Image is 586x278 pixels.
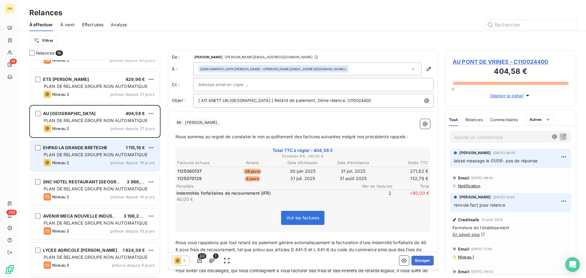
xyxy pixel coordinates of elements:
[176,196,353,202] p: 40,00 €
[29,36,57,45] button: Filtrer
[110,229,155,233] span: prévue depuis 10 jours
[52,92,69,97] span: Niveau 2
[213,253,219,259] span: 1
[43,77,89,82] span: ETS [PERSON_NAME]
[458,269,469,274] span: Email
[43,179,144,184] span: SNC HOTEL RESTAURANT [GEOGRAPHIC_DATA]
[198,80,264,89] input: Adresse email en copie ...
[458,175,469,180] span: Email
[452,87,454,92] span: 0
[493,151,515,155] span: [DATE] 09:45
[29,7,62,18] h3: Relances
[379,168,429,175] td: 271,82 €
[227,160,277,166] th: Retard
[454,202,505,208] span: renvoie fact pour relance
[110,92,155,97] span: prévue depuis 21 jours
[481,218,503,222] span: 13 août 2025
[56,50,63,56] span: 18
[10,59,17,64] span: 18
[328,175,378,182] td: 31 août 2025
[194,55,222,59] span: [PERSON_NAME]
[126,145,145,150] span: 1 115,16 €
[176,119,183,126] span: Mr.
[44,152,147,157] span: PLAN DE RELANCE GROUPE NON AUTOMATIQUE
[110,58,155,63] span: prévue depuis 40 jours
[52,229,69,233] span: Niveau 3
[112,263,155,268] span: prévue depuis 9 jours
[172,81,193,88] label: Cc :
[458,255,474,259] span: Niveau 1
[43,145,108,150] span: EHPAD LA GRANDE BRETECHE
[453,58,569,66] span: AU PONT DE VRINES - C110024400
[127,179,150,184] span: 3 966,52 €
[60,22,75,28] span: À venir
[175,240,428,259] span: Nous vous rappelons que tout retard de paiement génère automatiquement la facturation d’une indem...
[52,263,69,268] span: Niveau 3
[184,119,218,126] span: [PERSON_NAME]
[111,22,127,28] span: Analyse
[177,168,202,174] span: 1125060137
[465,117,483,122] span: Relances
[123,247,145,253] span: 1 824,38 €
[471,176,494,180] span: [DATE] 08:50
[172,54,193,60] span: De :
[125,111,145,116] span: 404,58 €
[347,97,372,104] span: C110024400
[454,158,537,163] span: laissé message le 01/09- pas de réponse
[200,97,271,104] span: A11 ANETT UN [GEOGRAPHIC_DATA]
[200,67,261,71] span: [DEMOGRAPHIC_DATA][PERSON_NAME]
[5,265,15,274] img: Logo LeanPay
[328,168,378,175] td: 31 juil. 2025
[110,160,155,165] span: prévue depuis 19 jours
[110,194,155,199] span: prévue depuis 14 jours
[459,194,491,200] span: [PERSON_NAME]
[52,160,69,165] span: Niveau 2
[44,118,147,123] span: PLAN DE RELANCE GROUPE NON AUTOMATIQUE
[29,60,161,278] div: grid
[125,77,145,82] span: 429,96 €
[219,120,220,125] span: ,
[44,255,147,260] span: PLAN DE RELANCE GROUPE NON AUTOMATIQUE
[43,213,122,218] span: AVENIR MECA NOUVELLE INDUSTRIE
[471,270,494,273] span: [DATE] 08:52
[5,4,15,13] div: AA
[244,176,260,182] span: 8 jours
[6,210,17,215] span: +99
[36,50,54,56] span: Relances
[449,117,458,122] span: Tout
[198,253,206,259] span: 2/2
[490,117,518,122] span: Commentaires
[489,92,533,99] button: Déplier le détail
[44,186,147,191] span: PLAN DE RELANCE GROUPE NON AUTOMATIQUE
[328,160,378,166] th: Date d’échéance
[356,184,392,189] span: Nbr de factures
[124,213,146,218] span: 3 198,22 €
[44,84,147,89] span: PLAN DE RELANCE GROUPE NON AUTOMATIQUE
[43,111,96,116] span: AU [GEOGRAPHIC_DATA]
[392,184,429,189] span: Total
[565,257,580,272] div: Open Intercom Messenger
[411,256,434,265] button: Envoyer
[526,115,555,125] button: Autres
[82,22,104,28] span: Effectuées
[458,247,469,251] span: Email
[278,168,327,175] td: 30 juin 2025
[392,190,429,202] span: + 80,00 €
[278,160,327,166] th: Date d’émission
[278,175,327,182] td: 31 juil. 2025
[52,58,69,63] span: Niveau 3
[493,195,515,199] span: [DATE] 15:05
[485,20,576,30] input: Rechercher
[453,225,569,230] span: Fermeture de l'établissement
[176,190,353,196] p: Indemnités forfaitaires de recouvrement (IFR)
[176,153,429,159] span: Pénalités IFR : + 80,00 €
[176,184,356,189] span: Pénalités
[44,220,147,226] span: PLAN DE RELANCE GROUPE NON AUTOMATIQUE
[355,190,391,202] span: 2
[43,247,117,253] span: LYCEE AGRICOLE [PERSON_NAME]
[52,194,69,199] span: Niveau 3
[52,126,69,131] span: Niveau 2
[379,160,429,166] th: Solde TTC
[453,66,569,78] h3: 404,58 €
[272,98,346,103] span: ] Retard de paiement, 2ème relance.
